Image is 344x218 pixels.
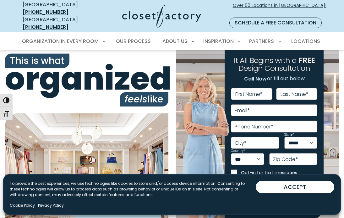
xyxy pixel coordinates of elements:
[38,203,64,208] a: Privacy Policy
[5,54,69,68] span: This is what
[229,18,322,28] a: Schedule a Free Consultation
[23,16,91,31] div: [GEOGRAPHIC_DATA]
[249,38,274,45] span: Partners
[116,38,151,45] span: Our Process
[162,38,188,45] span: About Us
[23,1,91,16] div: [GEOGRAPHIC_DATA]
[10,203,35,208] a: Cookie Policy
[23,8,68,16] a: [PHONE_NUMBER]
[203,38,234,45] span: Inspiration
[122,5,201,28] img: Closet Factory Logo
[291,38,320,45] span: Locations
[5,63,168,95] span: organized
[18,33,327,50] nav: Primary Menu
[256,181,334,193] button: ACCEPT
[10,181,256,198] p: To provide the best experiences, we use technologies like cookies to store and/or access device i...
[22,38,99,45] span: Organization in Every Room
[125,92,147,106] i: feels
[23,23,68,31] a: [PHONE_NUMBER]
[120,92,168,106] span: like
[233,2,326,15] span: Over 60 Locations in [GEOGRAPHIC_DATA]!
